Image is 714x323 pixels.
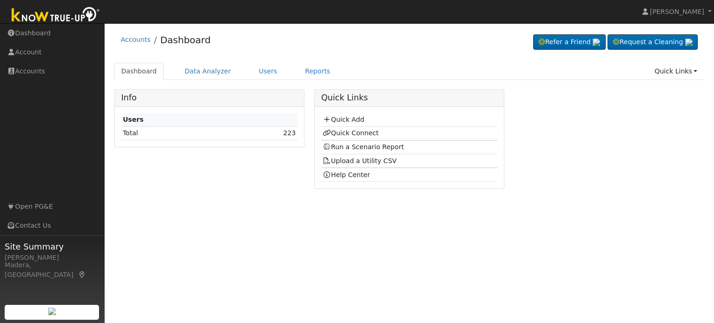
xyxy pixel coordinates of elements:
a: Map [78,271,86,278]
img: retrieve [48,308,56,315]
a: Dashboard [160,34,211,46]
a: Refer a Friend [533,34,606,50]
span: [PERSON_NAME] [650,8,704,15]
img: Know True-Up [7,5,105,26]
img: retrieve [685,39,693,46]
a: Request a Cleaning [608,34,698,50]
div: Madera, [GEOGRAPHIC_DATA] [5,260,99,280]
a: Quick Links [648,63,704,80]
div: [PERSON_NAME] [5,253,99,263]
a: Dashboard [114,63,164,80]
a: Reports [298,63,337,80]
a: Data Analyzer [178,63,238,80]
span: Site Summary [5,240,99,253]
a: Accounts [121,36,151,43]
a: Users [252,63,284,80]
img: retrieve [593,39,600,46]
